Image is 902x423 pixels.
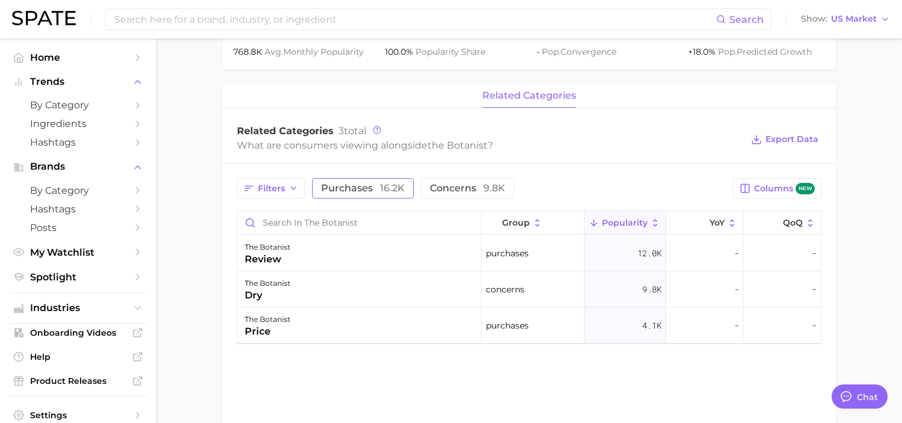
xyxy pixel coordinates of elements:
[30,203,126,215] span: Hashtags
[10,96,147,114] a: by Category
[10,48,147,67] a: Home
[30,351,126,362] span: Help
[536,46,542,57] span: -
[10,372,147,390] a: Product Releases
[812,282,817,297] span: -
[245,324,290,339] div: price
[10,324,147,342] a: Onboarding Videos
[10,158,147,176] button: Brands
[718,46,812,57] span: predicted growth
[385,46,416,57] span: 100.0%
[380,182,405,194] span: 16.2k
[10,133,147,152] a: Hashtags
[642,318,661,333] span: 4.1k
[339,125,366,137] span: total
[584,211,666,235] button: Popularity
[233,46,265,57] span: 768.8k
[30,76,126,87] span: Trends
[30,161,126,172] span: Brands
[483,182,505,194] span: 9.8k
[10,181,147,200] a: by Category
[245,240,290,255] div: the botanist
[688,46,718,57] span: +18.0%
[502,218,530,227] span: group
[238,235,821,271] button: the botanistreviewpurchases12.0k--
[748,131,821,148] button: Export Data
[486,318,529,333] span: purchases
[734,246,739,261] span: -
[765,134,818,144] span: Export Data
[12,11,76,25] img: SPATE
[30,410,126,421] span: Settings
[113,9,716,29] input: Search here for a brand, industry, or ingredient
[30,247,126,258] span: My Watchlist
[237,178,305,199] button: Filters
[430,184,505,193] span: concerns
[801,16,827,22] span: Show
[30,52,126,63] span: Home
[30,327,126,338] span: Onboarding Videos
[10,73,147,91] button: Trends
[30,271,126,283] span: Spotlight
[10,243,147,262] a: My Watchlist
[416,46,485,57] span: popularity share
[542,46,616,57] span: convergence
[754,183,815,194] span: Columns
[265,46,283,57] abbr: average
[733,178,821,199] button: Columnsnew
[710,218,725,227] span: YoY
[798,11,893,27] button: ShowUS Market
[30,99,126,111] span: by Category
[238,211,481,234] input: Search in the botanist
[10,218,147,237] a: Posts
[265,46,364,57] span: monthly popularity
[30,137,126,148] span: Hashtags
[744,211,821,235] button: QoQ
[245,276,290,291] div: the botanist
[602,218,648,227] span: Popularity
[10,114,147,133] a: Ingredients
[237,125,334,137] span: Related Categories
[238,271,821,307] button: the botanistdryconcerns9.8k--
[482,211,584,235] button: group
[734,282,739,297] span: -
[10,268,147,286] a: Spotlight
[321,184,405,193] span: purchases
[718,46,737,57] abbr: popularity index
[428,140,488,151] span: the botanist
[245,288,290,303] div: dry
[30,222,126,233] span: Posts
[258,184,285,194] span: Filters
[339,125,344,137] span: 3
[486,246,529,261] span: purchases
[486,282,524,297] span: concerns
[10,299,147,317] button: Industries
[30,185,126,196] span: by Category
[238,307,821,344] button: the botanistpricepurchases4.1k--
[30,303,126,313] span: Industries
[783,218,803,227] span: QoQ
[812,318,817,333] span: -
[245,252,290,267] div: review
[734,318,739,333] span: -
[796,183,815,194] span: new
[831,16,877,22] span: US Market
[642,282,661,297] span: 9.8k
[637,246,661,261] span: 12.0k
[237,137,742,153] div: What are consumers viewing alongside ?
[666,211,744,235] button: YoY
[812,246,817,261] span: -
[10,348,147,366] a: Help
[482,90,576,101] span: related categories
[30,375,126,386] span: Product Releases
[30,118,126,129] span: Ingredients
[10,200,147,218] a: Hashtags
[245,312,290,327] div: the botanist
[542,46,560,57] abbr: popularity index
[729,14,764,25] span: Search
